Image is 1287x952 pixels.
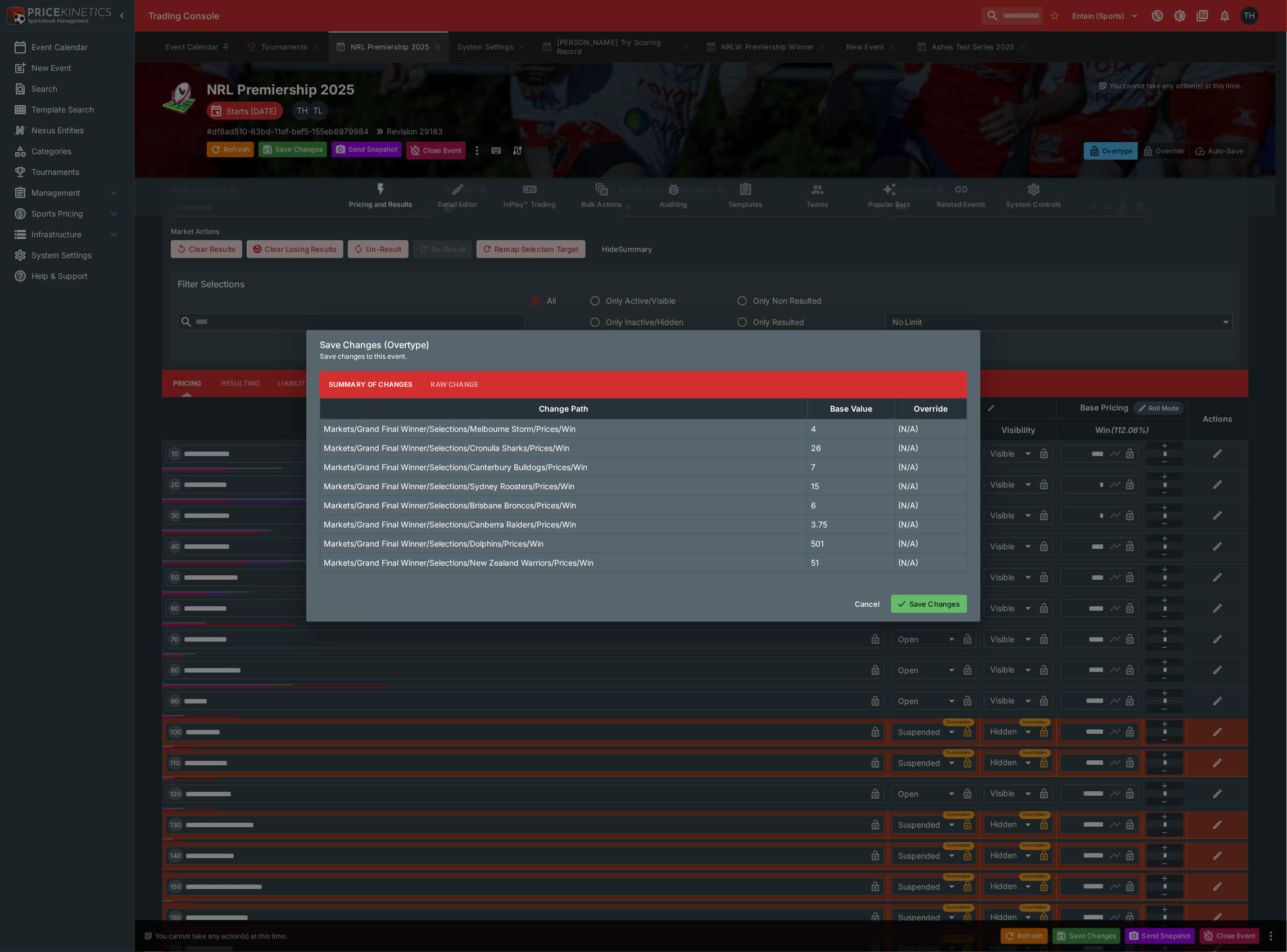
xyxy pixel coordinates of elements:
[895,553,967,572] td: (N/A)
[324,423,575,435] p: Markets/Grand Final Winner/Selections/Melbourne Storm/Prices/Win
[320,339,967,351] h6: Save Changes (Overtype)
[422,371,488,398] button: Raw Change
[808,419,895,438] td: 4
[808,495,895,515] td: 6
[324,538,543,549] p: Markets/Grand Final Winner/Selections/Dolphins/Prices/Win
[808,398,895,419] th: Base Value
[324,461,587,473] p: Markets/Grand Final Winner/Selections/Canterbury Bulldogs/Prices/Win
[808,534,895,553] td: 501
[895,419,967,438] td: (N/A)
[895,495,967,515] td: (N/A)
[320,351,967,362] p: Save changes to this event.
[320,371,422,398] button: Summary of Changes
[324,442,569,454] p: Markets/Grand Final Winner/Selections/Cronulla Sharks/Prices/Win
[891,595,967,613] button: Save Changes
[848,595,887,613] button: Cancel
[895,457,967,476] td: (N/A)
[895,534,967,553] td: (N/A)
[324,518,576,530] p: Markets/Grand Final Winner/Selections/Canberra Raiders/Prices/Win
[324,557,593,569] p: Markets/Grand Final Winner/Selections/New Zealand Warriors/Prices/Win
[324,499,576,511] p: Markets/Grand Final Winner/Selections/Brisbane Broncos/Prices/Win
[895,515,967,534] td: (N/A)
[895,398,967,419] th: Override
[895,476,967,495] td: (N/A)
[808,476,895,495] td: 15
[808,553,895,572] td: 51
[320,398,808,419] th: Change Path
[808,515,895,534] td: 3.75
[324,480,574,492] p: Markets/Grand Final Winner/Selections/Sydney Roosters/Prices/Win
[895,438,967,457] td: (N/A)
[808,438,895,457] td: 26
[808,457,895,476] td: 7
